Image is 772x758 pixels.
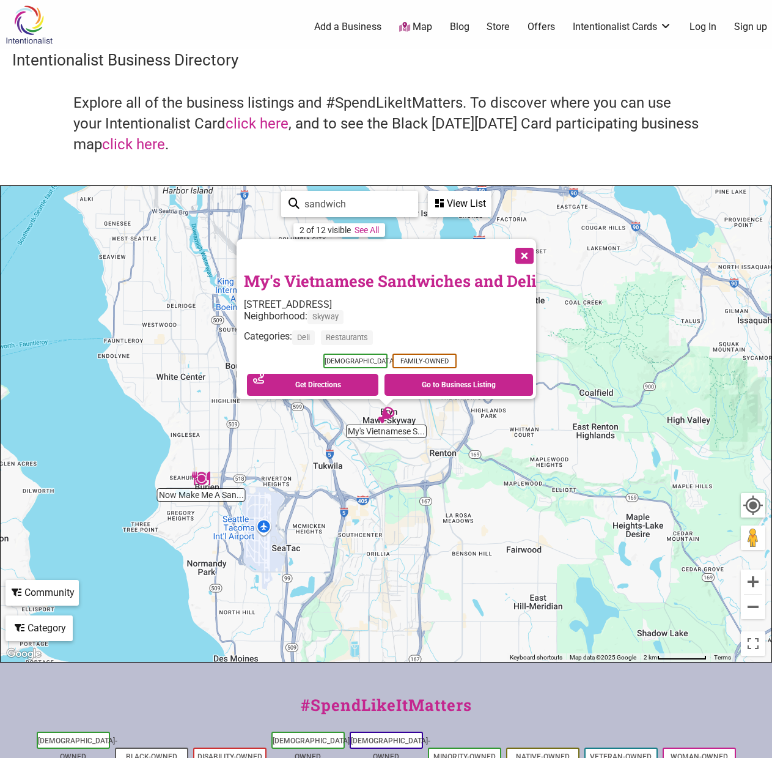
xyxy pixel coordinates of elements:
[281,191,418,217] div: Type to search and filter
[644,654,657,661] span: 2 km
[392,354,457,368] span: Family-Owned
[487,20,510,34] a: Store
[321,330,373,344] span: Restaurants
[355,225,379,235] a: See All
[734,20,767,34] a: Sign up
[429,192,490,215] div: View List
[573,20,672,34] a: Intentionalist Cards
[510,653,562,662] button: Keyboard shortcuts
[450,20,469,34] a: Blog
[740,630,766,656] button: Toggle fullscreen view
[741,526,765,550] button: Drag Pegman onto the map to open Street View
[244,270,536,291] a: My's Vietnamese Sandwiches and Deli
[399,20,432,34] a: Map
[528,20,555,34] a: Offers
[508,239,539,270] button: Close
[192,469,210,488] div: Now Make Me A Sandwich
[247,374,378,396] a: Get Directions
[4,646,44,662] a: Open this area in Google Maps (opens a new window)
[7,617,72,640] div: Category
[102,136,165,153] a: click here
[6,580,79,606] div: Filter by Community
[314,20,381,34] a: Add a Business
[12,49,760,71] h3: Intentionalist Business Directory
[244,310,536,330] div: Neighborhood:
[300,225,351,235] div: 2 of 12 visible
[73,93,699,155] h4: Explore all of the business listings and #SpendLikeItMatters. To discover where you can use your ...
[384,374,533,396] a: Go to Business Listing
[377,406,395,424] div: My's Vietnamese Sandwiches and Deli
[4,646,44,662] img: Google
[226,115,289,132] a: click here
[244,330,536,351] div: Categories:
[741,570,765,594] button: Zoom in
[570,654,636,661] span: Map data ©2025 Google
[640,653,710,662] button: Map Scale: 2 km per 77 pixels
[714,654,731,661] a: Terms
[244,299,536,310] div: [STREET_ADDRESS]
[7,581,78,604] div: Community
[323,354,388,368] span: [DEMOGRAPHIC_DATA]-Owned
[6,615,73,641] div: Filter by category
[428,191,491,217] div: See a list of the visible businesses
[292,330,315,344] span: Deli
[307,310,344,324] span: Skyway
[300,192,411,216] input: Type to find and filter...
[741,595,765,619] button: Zoom out
[689,20,716,34] a: Log In
[741,493,765,518] button: Your Location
